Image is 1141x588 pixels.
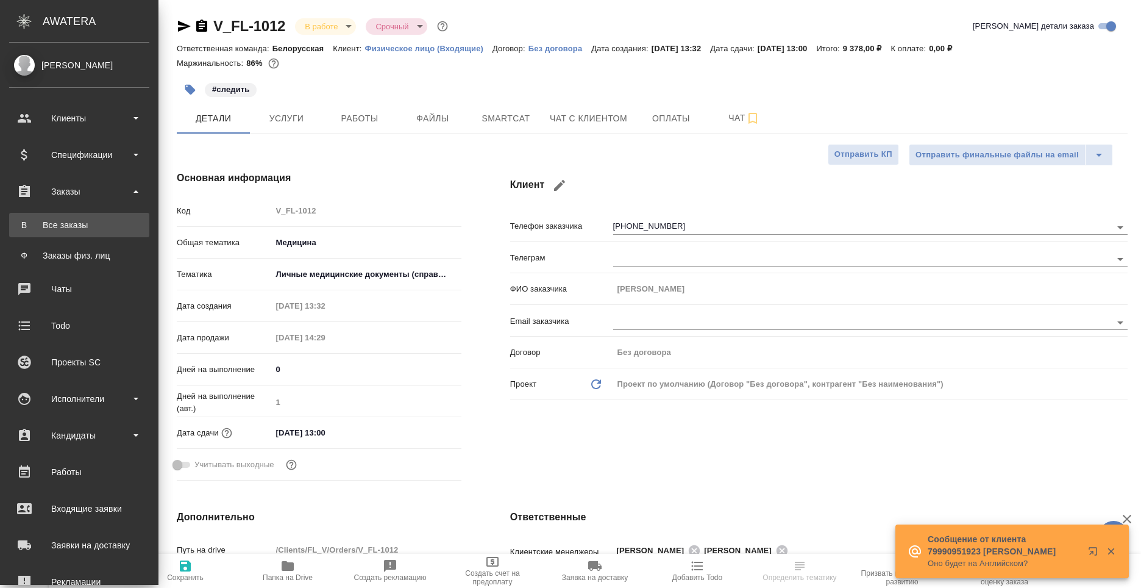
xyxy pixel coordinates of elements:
input: ✎ Введи что-нибудь [272,424,379,442]
div: Todo [9,317,149,335]
span: Призвать менеджера по развитию [858,569,946,586]
h4: Дополнительно [177,510,461,525]
a: Входящие заявки [3,493,155,524]
span: Отправить КП [834,148,892,162]
p: [DATE] 13:32 [652,44,711,53]
p: Дата сдачи [177,427,219,439]
a: Проекты SC [3,347,155,378]
span: [PERSON_NAME] [617,545,692,557]
p: Проект [510,378,537,390]
div: AWATERA [43,9,158,34]
p: #следить [212,84,249,96]
div: Клиенты [9,109,149,127]
p: Общая тематика [177,237,272,249]
a: V_FL-1012 [213,18,285,34]
div: split button [909,144,1113,166]
input: Пустое поле [272,329,379,346]
button: Если добавить услуги и заполнить их объемом, то дата рассчитается автоматически [219,425,235,441]
button: Заявка на доставку [544,554,646,588]
input: Пустое поле [272,202,461,220]
p: Физическое лицо (Входящие) [364,44,492,53]
span: Учитывать выходные [194,459,274,471]
button: Отправить финальные файлы на email [909,144,1086,166]
span: Чат [715,110,773,126]
span: Чат с клиентом [550,111,627,126]
p: Клиент: [333,44,364,53]
button: Open [1112,314,1129,331]
div: Кандидаты [9,426,149,445]
div: [PERSON_NAME] [9,59,149,72]
p: Дней на выполнение [177,364,272,376]
input: Пустое поле [272,541,461,559]
button: Добавить Todo [646,554,748,588]
span: Создать рекламацию [354,573,427,582]
button: Выбери, если сб и вс нужно считать рабочими днями для выполнения заказа. [283,457,299,473]
span: Сохранить [167,573,204,582]
button: Отправить КП [828,144,899,165]
div: Личные медицинские документы (справки, эпикризы) [272,264,461,285]
input: Пустое поле [613,343,1128,361]
p: 0,00 ₽ [929,44,961,53]
span: Smartcat [477,111,535,126]
a: ФЗаказы физ. лиц [9,243,149,268]
div: Все заказы [15,219,143,231]
p: Дата создания [177,300,272,312]
p: Путь на drive [177,544,272,556]
a: Чаты [3,274,155,304]
span: Определить тематику [762,573,836,582]
button: Сохранить [134,554,236,588]
div: [PERSON_NAME] [704,543,792,558]
span: Папка на Drive [263,573,313,582]
span: Отправить финальные файлы на email [915,148,1079,162]
p: Клиентские менеджеры [510,546,613,558]
input: ✎ Введи что-нибудь [272,360,461,378]
span: Детали [184,111,243,126]
p: Код [177,205,272,217]
span: [PERSON_NAME] детали заказа [973,20,1094,32]
p: [DATE] 13:00 [758,44,817,53]
div: Медицина [272,232,461,253]
p: Договор: [492,44,528,53]
p: 86% [246,59,265,68]
svg: Подписаться [745,111,760,126]
button: Открыть в новой вкладке [1081,539,1110,568]
div: Заказы [9,182,149,201]
p: Договор [510,346,613,359]
div: Проекты SC [9,353,149,371]
button: Добавить тэг [177,76,204,103]
p: Итого: [816,44,842,53]
button: 🙏 [1098,521,1129,551]
button: Скопировать ссылку для ЯМессенджера [177,19,191,34]
button: В работе [301,21,341,32]
p: Дата сдачи: [710,44,757,53]
div: Проект по умолчанию (Договор "Без договора", контрагент "Без наименования") [613,374,1128,395]
div: В работе [295,18,356,35]
span: Файлы [403,111,462,126]
button: 1060.00 RUB; [266,56,282,71]
input: Пустое поле [272,393,461,411]
p: Оно будет на Английском? [928,558,1080,570]
div: [PERSON_NAME] [617,543,705,558]
h4: Клиент [510,171,1128,200]
div: Чаты [9,280,149,298]
h4: Ответственные [510,510,1128,525]
div: В работе [366,18,427,35]
p: Телефон заказчика [510,220,613,232]
span: Работы [330,111,389,126]
span: Заявка на доставку [562,573,628,582]
a: Todo [3,310,155,341]
a: Заявки на доставку [3,530,155,561]
span: следить [204,84,258,94]
button: Создать счет на предоплату [441,554,544,588]
input: Пустое поле [613,280,1128,298]
p: Дата создания: [591,44,651,53]
button: Доп статусы указывают на важность/срочность заказа [435,18,450,34]
p: Дата продажи [177,332,272,344]
p: Email заказчика [510,315,613,328]
button: Срочный [372,21,412,32]
p: Без договора [528,44,592,53]
a: Без договора [528,43,592,53]
span: Оплаты [642,111,700,126]
a: Физическое лицо (Входящие) [364,43,492,53]
p: Телеграм [510,252,613,264]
